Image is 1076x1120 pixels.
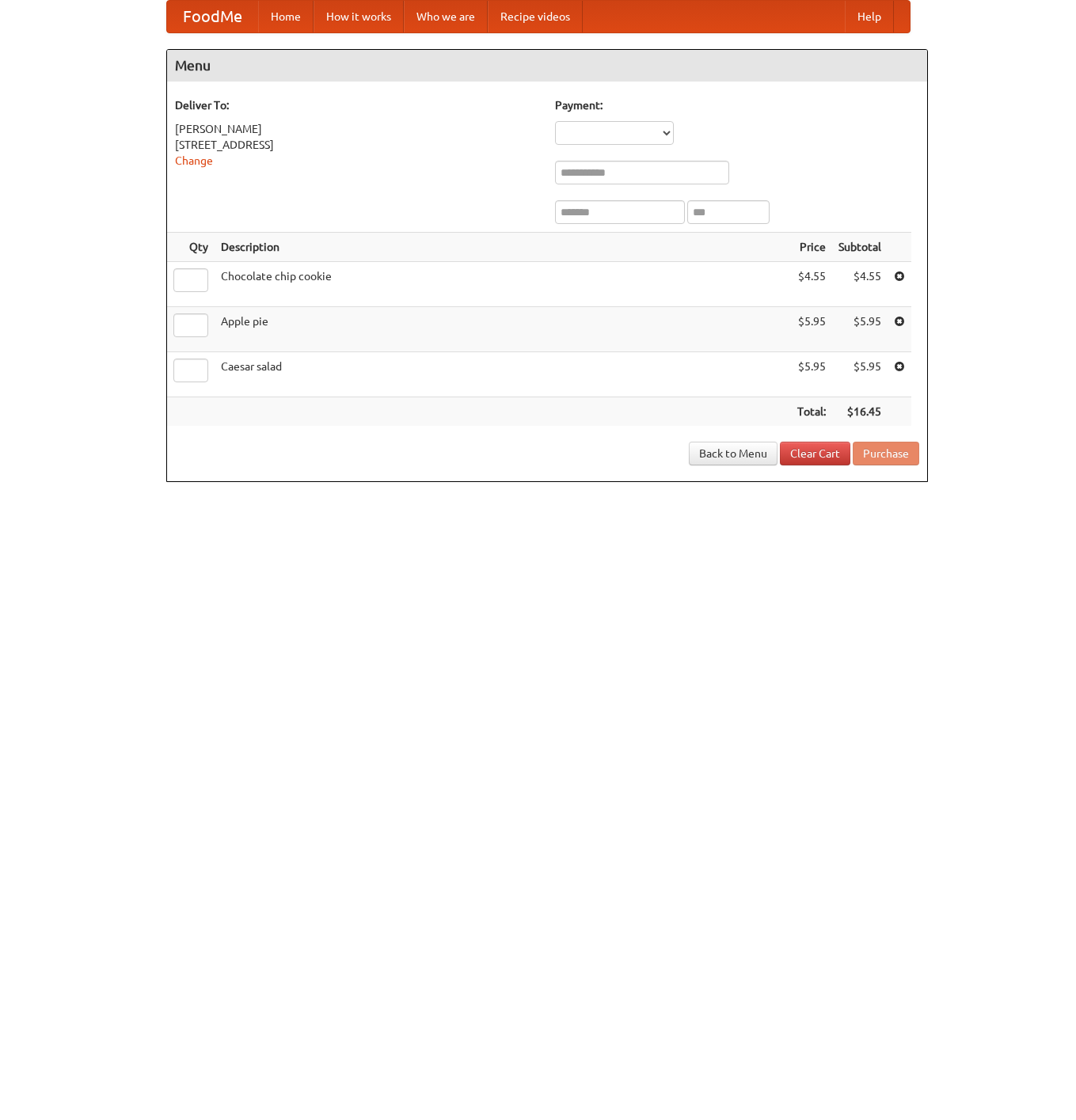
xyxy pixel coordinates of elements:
[832,233,888,262] th: Subtotal
[167,1,258,32] a: FoodMe
[175,121,539,137] div: [PERSON_NAME]
[314,1,404,32] a: How it works
[791,262,832,307] td: $4.55
[488,1,583,32] a: Recipe videos
[853,442,919,465] button: Purchase
[791,307,832,352] td: $5.95
[780,442,850,465] a: Clear Cart
[215,233,791,262] th: Description
[175,97,539,113] h5: Deliver To:
[167,233,215,262] th: Qty
[832,307,888,352] td: $5.95
[555,97,919,113] h5: Payment:
[832,262,888,307] td: $4.55
[791,352,832,397] td: $5.95
[791,397,832,427] th: Total:
[215,307,791,352] td: Apple pie
[689,442,778,465] a: Back to Menu
[258,1,314,32] a: Home
[215,262,791,307] td: Chocolate chip cookie
[791,233,832,262] th: Price
[845,1,894,32] a: Help
[832,352,888,397] td: $5.95
[404,1,488,32] a: Who we are
[215,352,791,397] td: Caesar salad
[167,50,927,82] h4: Menu
[175,137,539,153] div: [STREET_ADDRESS]
[175,154,213,167] a: Change
[832,397,888,427] th: $16.45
